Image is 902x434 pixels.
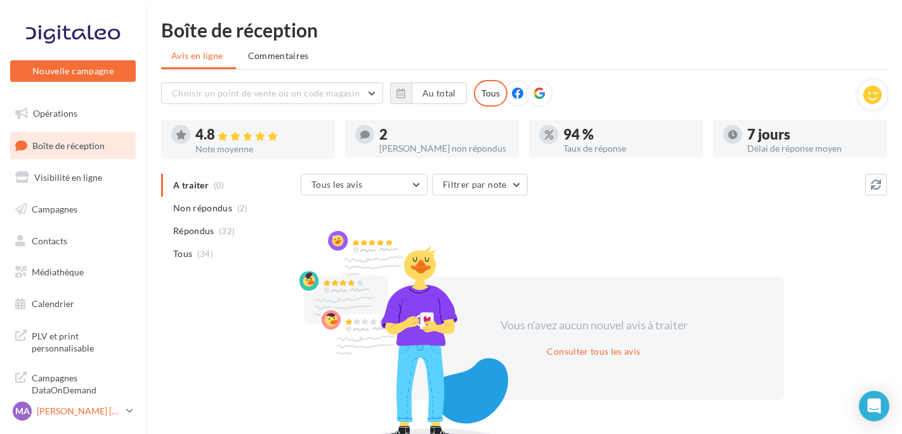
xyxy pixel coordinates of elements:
[542,344,645,359] button: Consulter tous les avis
[563,144,693,153] div: Taux de réponse
[32,369,131,397] span: Campagnes DataOnDemand
[173,202,232,214] span: Non répondus
[8,228,138,254] a: Contacts
[32,266,84,277] span: Médiathèque
[32,235,67,246] span: Contacts
[747,128,877,141] div: 7 jours
[8,322,138,360] a: PLV et print personnalisable
[432,174,528,195] button: Filtrer par note
[34,172,102,183] span: Visibilité en ligne
[195,128,325,142] div: 4.8
[10,60,136,82] button: Nouvelle campagne
[8,100,138,127] a: Opérations
[37,405,121,418] p: [PERSON_NAME] [PERSON_NAME]
[390,82,467,104] button: Au total
[195,145,325,154] div: Note moyenne
[173,247,192,260] span: Tous
[173,225,214,237] span: Répondus
[248,50,309,61] span: Commentaires
[8,259,138,286] a: Médiathèque
[161,82,383,104] button: Choisir un point de vente ou un code magasin
[172,88,360,98] span: Choisir un point de vente ou un code magasin
[8,291,138,317] a: Calendrier
[563,128,693,141] div: 94 %
[311,179,363,190] span: Tous les avis
[8,164,138,191] a: Visibilité en ligne
[8,364,138,402] a: Campagnes DataOnDemand
[197,249,213,259] span: (34)
[379,128,509,141] div: 2
[32,298,74,309] span: Calendrier
[32,327,131,355] span: PLV et print personnalisable
[219,226,235,236] span: (32)
[32,204,77,214] span: Campagnes
[859,391,889,421] div: Open Intercom Messenger
[379,144,509,153] div: [PERSON_NAME] non répondus
[237,203,248,213] span: (2)
[8,196,138,223] a: Campagnes
[412,82,467,104] button: Au total
[32,140,105,150] span: Boîte de réception
[747,144,877,153] div: Délai de réponse moyen
[8,132,138,159] a: Boîte de réception
[33,108,77,119] span: Opérations
[10,399,136,423] a: MA [PERSON_NAME] [PERSON_NAME]
[474,80,507,107] div: Tous
[15,405,30,418] span: MA
[301,174,428,195] button: Tous les avis
[161,20,887,39] div: Boîte de réception
[485,317,703,334] div: Vous n'avez aucun nouvel avis à traiter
